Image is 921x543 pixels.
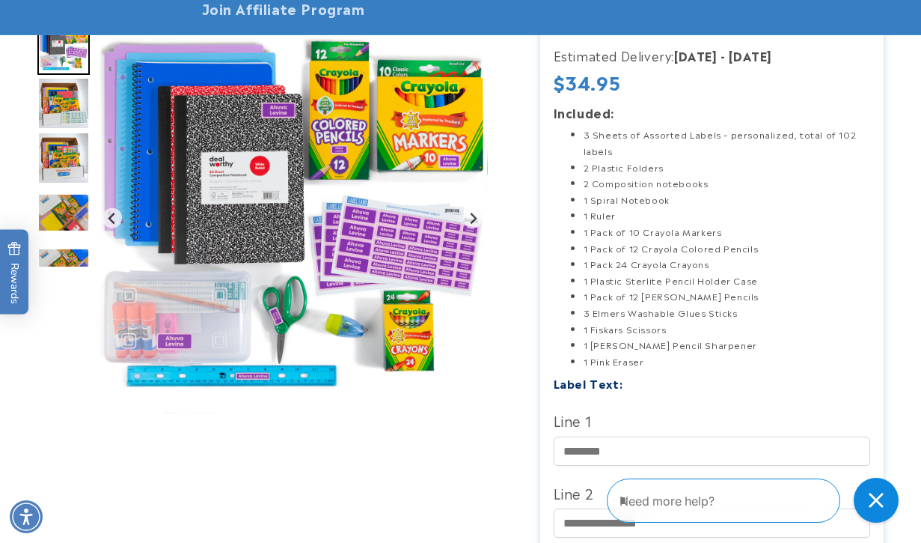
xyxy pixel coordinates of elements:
[584,160,871,176] li: 2 Plastic Folders
[7,241,22,303] span: Rewards
[729,46,772,64] strong: [DATE]
[584,337,871,354] li: 1 [PERSON_NAME] Pencil Sharpener
[37,22,503,421] media-gallery: Gallery Viewer
[554,103,614,121] strong: Included:
[37,77,90,130] div: Go to slide 4
[37,22,90,75] img: null
[584,288,871,305] li: 1 Pack of 12 [PERSON_NAME] Pencils
[674,46,717,64] strong: [DATE]
[102,208,123,228] button: Previous slide
[554,45,871,67] p: Estimated Delivery:
[37,186,90,239] div: Go to slide 6
[584,192,871,208] li: 1 Spiral Notebook
[37,248,90,288] img: null
[37,241,90,294] div: Go to slide 7
[584,224,871,240] li: 1 Pack of 10 Crayola Markers
[554,481,871,505] label: Line 2
[554,70,621,94] span: $34.95
[584,305,871,321] li: 3 Elmers Washable Glues Sticks
[584,256,871,273] li: 1 Pack 24 Crayola Crayons
[37,132,90,184] div: Go to slide 5
[584,175,871,192] li: 2 Composition notebooks
[10,500,43,533] div: Accessibility Menu
[37,132,90,184] img: null
[554,374,623,392] label: Label Text:
[584,207,871,224] li: 1 Ruler
[584,321,871,338] li: 1 Fiskars Scissors
[97,22,488,413] img: null
[720,46,726,64] strong: -
[554,408,871,432] label: Line 1
[584,273,871,289] li: 1 Plastic Sterlite Pencil Holder Case
[463,208,483,228] button: Next slide
[584,127,871,159] li: 3 Sheets of Assorted Labels – personalized, total of 102 labels
[584,240,871,257] li: 1 Pack of 12 Crayola Colored Pencils
[607,473,906,528] iframe: Gorgias Floating Chat
[37,193,90,232] img: null
[584,354,871,370] li: 1 Pink Eraser
[37,77,90,130] img: null
[37,22,90,75] div: Go to slide 3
